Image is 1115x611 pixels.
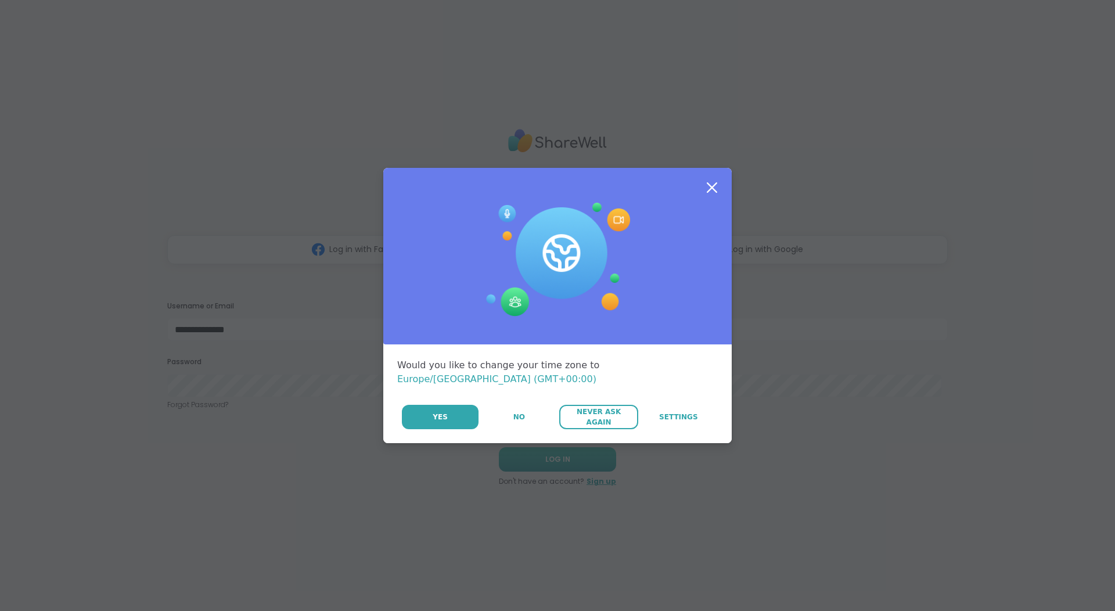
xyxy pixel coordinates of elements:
[397,373,596,384] span: Europe/[GEOGRAPHIC_DATA] (GMT+00:00)
[559,405,638,429] button: Never Ask Again
[480,405,558,429] button: No
[397,358,718,386] div: Would you like to change your time zone to
[659,412,698,422] span: Settings
[565,407,632,427] span: Never Ask Again
[485,203,630,317] img: Session Experience
[639,405,718,429] a: Settings
[402,405,479,429] button: Yes
[513,412,525,422] span: No
[433,412,448,422] span: Yes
